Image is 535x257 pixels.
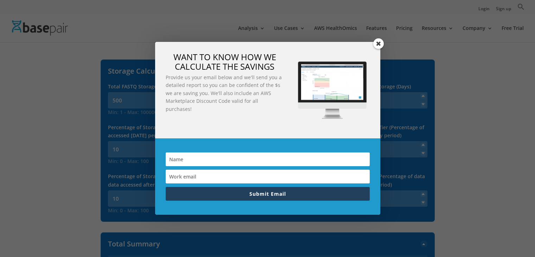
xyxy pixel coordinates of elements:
span: Submit Email [249,190,286,197]
p: Provide us your email below and we'll send you a detailed report so you can be confident of the $... [166,74,284,113]
button: Submit Email [166,187,370,201]
input: Work email [166,170,370,183]
input: Name [166,152,370,166]
span: WANT TO KNOW HOW WE CALCULATE THE SAVINGS [173,51,276,72]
